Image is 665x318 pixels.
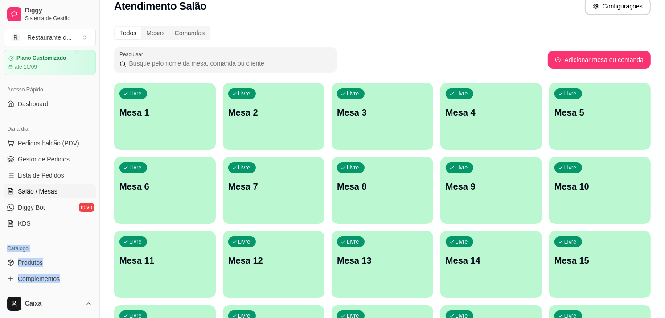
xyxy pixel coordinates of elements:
p: Livre [564,90,577,97]
p: Mesa 11 [119,254,210,267]
a: Plano Customizadoaté 10/09 [4,50,96,75]
button: Pedidos balcão (PDV) [4,136,96,150]
button: LivreMesa 3 [332,83,433,150]
a: Lista de Pedidos [4,168,96,182]
button: LivreMesa 5 [549,83,651,150]
span: Pedidos balcão (PDV) [18,139,79,148]
p: Livre [238,164,250,171]
button: LivreMesa 14 [440,231,542,298]
span: Caixa [25,300,82,308]
article: até 10/09 [15,63,37,70]
span: Salão / Mesas [18,187,57,196]
span: Sistema de Gestão [25,15,92,22]
button: LivreMesa 10 [549,157,651,224]
button: LivreMesa 7 [223,157,324,224]
p: Mesa 9 [446,180,537,193]
p: Livre [129,164,142,171]
a: Complementos [4,272,96,286]
div: Acesso Rápido [4,83,96,97]
button: LivreMesa 2 [223,83,324,150]
button: LivreMesa 11 [114,231,216,298]
p: Mesa 2 [228,106,319,119]
p: Livre [129,90,142,97]
p: Livre [129,238,142,245]
button: Select a team [4,29,96,46]
a: Dashboard [4,97,96,111]
button: Caixa [4,293,96,314]
div: Catálogo [4,241,96,256]
div: Comandas [170,27,210,39]
p: Mesa 3 [337,106,428,119]
span: Dashboard [18,99,49,108]
span: Diggy Bot [18,203,45,212]
p: Livre [238,90,250,97]
p: Livre [456,90,468,97]
p: Livre [456,164,468,171]
p: Livre [347,164,359,171]
span: Lista de Pedidos [18,171,64,180]
p: Mesa 10 [554,180,645,193]
p: Livre [347,238,359,245]
button: LivreMesa 13 [332,231,433,298]
button: LivreMesa 15 [549,231,651,298]
article: Plano Customizado [16,55,66,62]
a: Produtos [4,256,96,270]
button: LivreMesa 6 [114,157,216,224]
p: Mesa 15 [554,254,645,267]
button: LivreMesa 4 [440,83,542,150]
label: Pesquisar [119,50,146,58]
p: Mesa 7 [228,180,319,193]
span: Complementos [18,274,60,283]
p: Mesa 8 [337,180,428,193]
p: Mesa 6 [119,180,210,193]
p: Mesa 12 [228,254,319,267]
button: Adicionar mesa ou comanda [548,51,651,69]
div: Mesas [141,27,169,39]
input: Pesquisar [126,59,332,68]
button: LivreMesa 9 [440,157,542,224]
span: KDS [18,219,31,228]
p: Livre [347,90,359,97]
div: Restaurante d ... [27,33,72,42]
a: Salão / Mesas [4,184,96,198]
p: Livre [564,164,577,171]
p: Livre [238,238,250,245]
button: LivreMesa 1 [114,83,216,150]
a: Gestor de Pedidos [4,152,96,166]
a: KDS [4,216,96,231]
p: Mesa 1 [119,106,210,119]
a: DiggySistema de Gestão [4,4,96,25]
span: Produtos [18,258,43,267]
p: Mesa 4 [446,106,537,119]
p: Livre [564,238,577,245]
button: LivreMesa 8 [332,157,433,224]
div: Todos [115,27,141,39]
a: Diggy Botnovo [4,200,96,215]
span: R [11,33,20,42]
p: Livre [456,238,468,245]
p: Mesa 13 [337,254,428,267]
button: LivreMesa 12 [223,231,324,298]
p: Mesa 5 [554,106,645,119]
span: Gestor de Pedidos [18,155,70,164]
span: Diggy [25,7,92,15]
p: Mesa 14 [446,254,537,267]
div: Dia a dia [4,122,96,136]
